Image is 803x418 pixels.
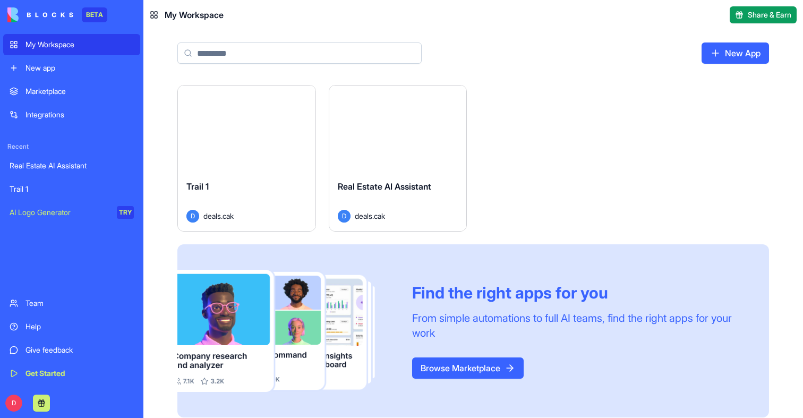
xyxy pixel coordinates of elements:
span: Share & Earn [748,10,791,20]
span: Recent [3,142,140,151]
div: New app [25,63,134,73]
div: BETA [82,7,107,22]
div: From simple automations to full AI teams, find the right apps for your work [412,311,744,340]
img: Frame_181_egmpey.png [177,270,395,392]
div: Trail 1 [10,184,134,194]
a: Browse Marketplace [412,357,524,379]
div: My Workspace [25,39,134,50]
a: Real Estate AI AssistantDdeals.cak [329,85,467,232]
button: Share & Earn [730,6,797,23]
span: deals.cak [355,210,385,221]
a: New App [702,42,769,64]
a: My Workspace [3,34,140,55]
span: Real Estate AI Assistant [338,181,431,192]
div: AI Logo Generator [10,207,109,218]
div: Real Estate AI Assistant [10,160,134,171]
div: Get Started [25,368,134,379]
div: Give feedback [25,345,134,355]
a: Integrations [3,104,140,125]
div: Find the right apps for you [412,283,744,302]
span: D [338,210,351,223]
a: BETA [7,7,107,22]
div: Marketplace [25,86,134,97]
a: Give feedback [3,339,140,361]
a: Get Started [3,363,140,384]
span: My Workspace [165,8,224,21]
div: TRY [117,206,134,219]
span: D [5,395,22,412]
a: Help [3,316,140,337]
a: Marketplace [3,81,140,102]
span: deals.cak [203,210,234,221]
div: Team [25,298,134,309]
a: Trail 1 [3,178,140,200]
div: Help [25,321,134,332]
a: Team [3,293,140,314]
a: New app [3,57,140,79]
a: AI Logo GeneratorTRY [3,202,140,223]
span: Trail 1 [186,181,209,192]
a: Real Estate AI Assistant [3,155,140,176]
a: Trail 1Ddeals.cak [177,85,316,232]
div: Integrations [25,109,134,120]
img: logo [7,7,73,22]
span: D [186,210,199,223]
